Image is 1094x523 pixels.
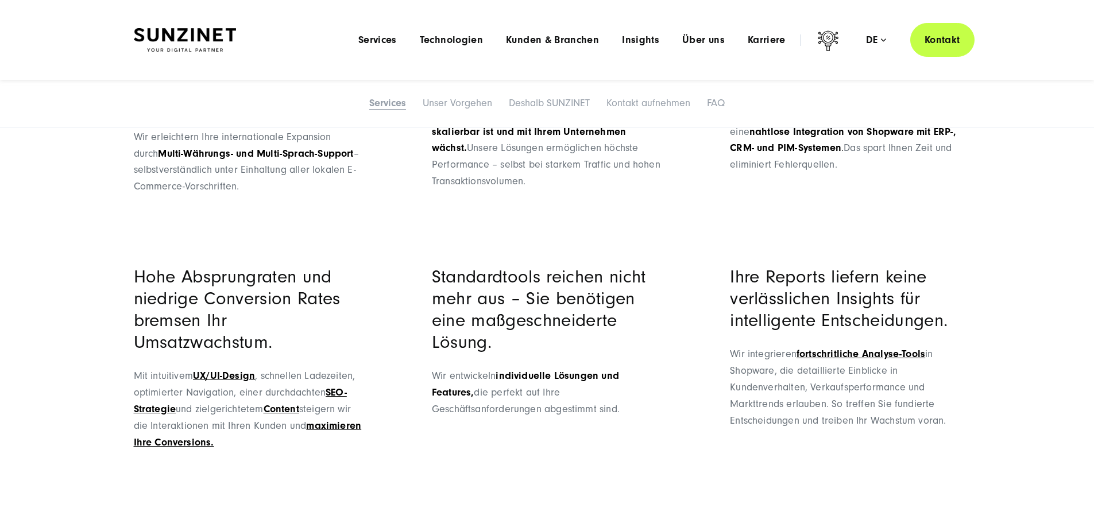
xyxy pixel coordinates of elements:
a: UX/UI-Design [193,370,255,382]
strong: Multi-Währungs- und Multi-Sprach-Support [158,148,353,160]
a: Kontakt [910,23,975,57]
img: SUNZINET Full Service Digital Agentur [134,28,236,52]
p: Wir entwickeln die perfekt auf Ihre Geschäftsanforderungen abgestimmt sind. [432,368,662,417]
a: Über uns [682,34,725,46]
a: Insights [622,34,659,46]
p: Wir automatisieren Ihre Prozesse durch eine Das spart Ihnen Zeit und eliminiert Fehlerquellen. [730,107,960,173]
h3: Ihre Reports liefern keine verlässlichen Insights für intelligente Entscheidungen. [730,266,960,331]
p: Mit intuitivem , schnellen Ladezeiten, optimierter Navigation, einer durchdachten und zielgericht... [134,368,364,451]
a: FAQ [707,97,725,109]
a: maximieren Ihre Conversions. [134,420,362,448]
strong: individuelle Lösungen und Features, [432,370,619,398]
a: Kunden & Branchen [506,34,599,46]
a: fortschritliche Analyse-Tools [797,348,925,360]
a: Content [264,403,299,415]
p: Wir erleichtern Ihre internationale Expansion durch – selbstverständlich unter Einhaltung aller l... [134,129,364,195]
a: Services [358,34,397,46]
a: Karriere [748,34,786,46]
div: de [866,34,886,46]
a: Unser Vorgehen [423,97,492,109]
a: Services [369,97,406,109]
p: Wir integrieren in Shopware, die detaillierte Einblicke in Kundenverhalten, Verkaufsperformance u... [730,346,960,429]
a: Deshalb SUNZINET [509,97,590,109]
a: Technologien [420,34,483,46]
strong: Shopware-Plattform skalierbar ist und mit Ihrem Unternehmen wächst. [432,109,643,154]
h3: Hohe Absprungraten und niedrige Conversion Rates bremsen Ihr Umsatzwachstum. [134,266,364,353]
p: Wir sorgen dafür, dass Ihre Unsere Lösungen ermöglichen höchste Performance – selbst bei starkem ... [432,107,662,190]
a: Kontakt aufnehmen [606,97,690,109]
h3: Standardtools reichen nicht mehr aus – Sie benötigen eine maßgeschneiderte Lösung. [432,266,662,353]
